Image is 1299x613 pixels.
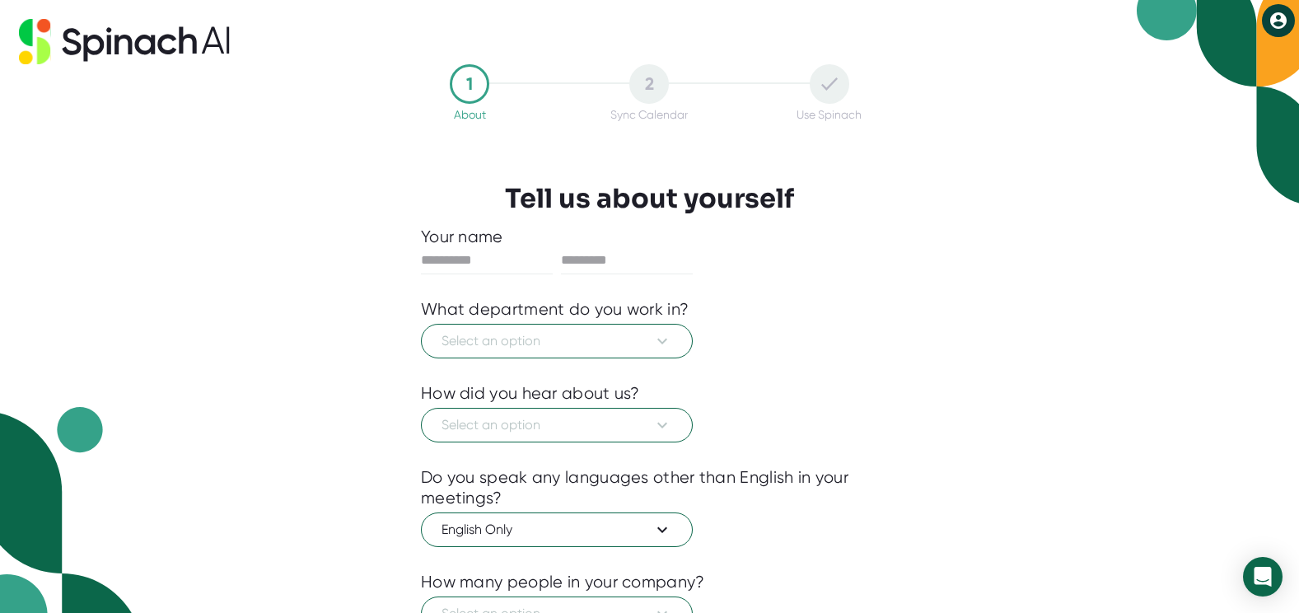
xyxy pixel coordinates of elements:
[421,227,878,247] div: Your name
[442,415,672,435] span: Select an option
[421,512,693,547] button: English Only
[442,520,672,540] span: English Only
[442,331,672,351] span: Select an option
[505,183,794,214] h3: Tell us about yourself
[421,299,689,320] div: What department do you work in?
[629,64,669,104] div: 2
[797,108,862,121] div: Use Spinach
[1243,557,1283,597] div: Open Intercom Messenger
[450,64,489,104] div: 1
[421,324,693,358] button: Select an option
[454,108,486,121] div: About
[421,408,693,442] button: Select an option
[421,572,705,592] div: How many people in your company?
[610,108,688,121] div: Sync Calendar
[421,383,640,404] div: How did you hear about us?
[421,467,878,508] div: Do you speak any languages other than English in your meetings?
